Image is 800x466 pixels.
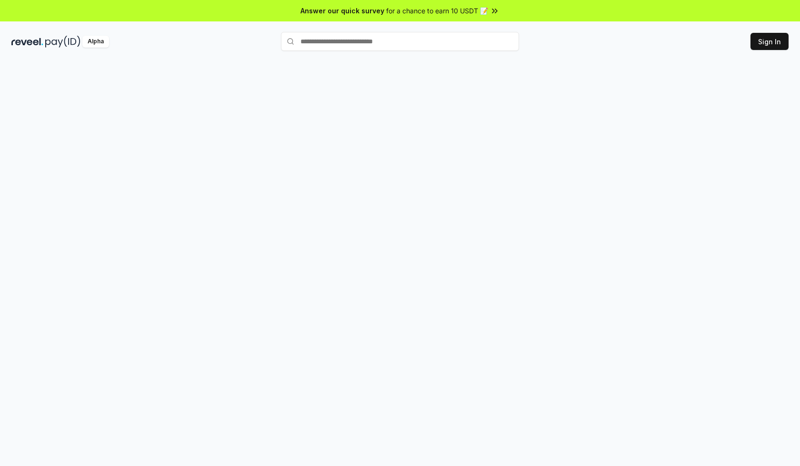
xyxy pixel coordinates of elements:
[300,6,384,16] span: Answer our quick survey
[11,36,43,48] img: reveel_dark
[45,36,80,48] img: pay_id
[82,36,109,48] div: Alpha
[386,6,488,16] span: for a chance to earn 10 USDT 📝
[750,33,789,50] button: Sign In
